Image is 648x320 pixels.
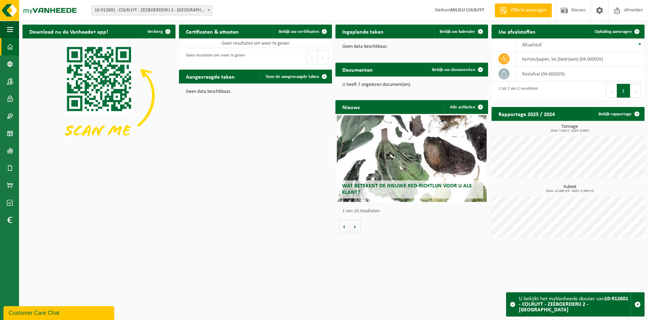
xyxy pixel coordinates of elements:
a: Offerte aanvragen [495,3,552,17]
div: Geen resultaten om weer te geven [182,50,245,65]
span: Ophaling aanvragen [595,29,632,34]
h2: Ingeplande taken [335,25,390,38]
button: Volgende [350,220,361,233]
span: Bekijk uw certificaten [279,29,319,34]
strong: 10-912601 - COLRUYT - ZEEBOERDERIJ 2 - [GEOGRAPHIC_DATA] [519,296,628,313]
a: Bekijk uw kalender [434,25,487,38]
td: restafval (04-000029) [517,66,645,81]
h3: Tonnage [495,124,645,133]
img: Download de VHEPlus App [22,38,175,153]
span: 10-912601 - COLRUYT - ZEEBOERDERIJ 2 - NIEUWPOORT [92,6,212,15]
div: 1 tot 2 van 2 resultaten [495,83,538,98]
button: Previous [307,51,318,64]
h2: Uw afvalstoffen [492,25,542,38]
span: Wat betekent de nieuwe RED-richtlijn voor u als klant? [342,183,472,195]
p: Geen data beschikbaar. [342,44,481,49]
h2: Documenten [335,63,380,76]
div: U bekijkt het myVanheede dossier van [519,293,631,316]
a: Bekijk uw documenten [426,63,487,77]
p: Geen data beschikbaar. [186,89,325,94]
button: Next [630,84,641,98]
h2: Download nu de Vanheede+ app! [22,25,115,38]
a: Ophaling aanvragen [589,25,644,38]
span: Offerte aanvragen [509,7,548,14]
a: Alle artikelen [444,100,487,114]
span: Verberg [147,29,163,34]
span: 2024: 11,000 m3 - 2025: 5,500 m3 [495,189,645,193]
iframe: chat widget [3,305,116,320]
button: Vorige [339,220,350,233]
button: Next [318,51,328,64]
button: Verberg [142,25,175,38]
span: Bekijk uw documenten [432,68,475,72]
button: 1 [617,84,630,98]
span: Toon de aangevraagde taken [265,74,319,79]
a: Wat betekent de nieuwe RED-richtlijn voor u als klant? [337,115,487,202]
h2: Rapportage 2025 / 2024 [492,107,562,121]
span: 2024: 7,010 t - 2025: 0,000 t [495,129,645,133]
a: Bekijk rapportage [593,107,644,121]
h2: Aangevraagde taken [179,70,242,83]
button: Previous [606,84,617,98]
td: Geen resultaten om weer te geven [179,38,332,48]
strong: MILIEU COLRUYT [450,8,484,13]
span: Bekijk uw kalender [440,29,475,34]
h2: Certificaten & attesten [179,25,246,38]
span: 10-912601 - COLRUYT - ZEEBOERDERIJ 2 - NIEUWPOORT [91,5,213,16]
a: Toon de aangevraagde taken [260,70,331,83]
span: Afvalstof [522,42,542,48]
h2: Nieuws [335,100,367,114]
p: U heeft 7 ongelezen document(en). [342,82,481,87]
p: 1 van 10 resultaten [342,209,485,214]
td: karton/papier, los (bedrijven) (04-000026) [517,52,645,66]
a: Bekijk uw certificaten [273,25,331,38]
h3: Kubiek [495,185,645,193]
